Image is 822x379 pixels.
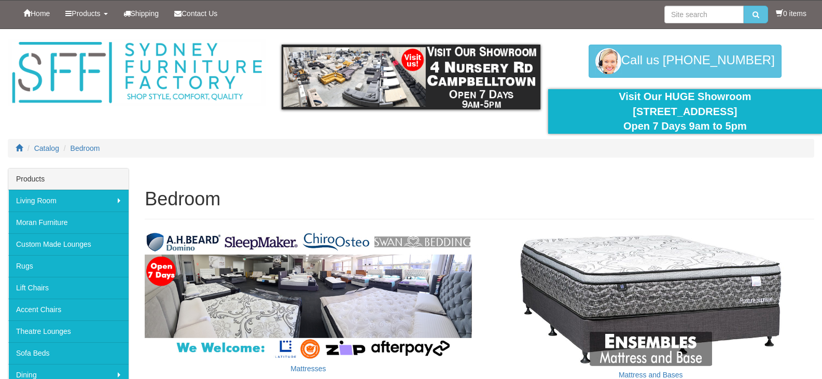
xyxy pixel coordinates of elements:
a: Home [16,1,58,26]
a: Mattresses [290,364,326,373]
span: Products [72,9,100,18]
a: Catalog [34,144,59,152]
img: Mattress and Bases [487,230,814,366]
a: Rugs [8,255,129,277]
img: Sydney Furniture Factory [8,39,266,106]
a: Bedroom [71,144,100,152]
span: Home [31,9,50,18]
a: Custom Made Lounges [8,233,129,255]
h1: Bedroom [145,189,814,209]
div: Products [8,169,129,190]
li: 0 items [776,8,806,19]
a: Moran Furniture [8,212,129,233]
a: Theatre Lounges [8,320,129,342]
div: Visit Our HUGE Showroom [STREET_ADDRESS] Open 7 Days 9am to 5pm [556,89,814,134]
span: Shipping [131,9,159,18]
a: Contact Us [166,1,225,26]
a: Living Room [8,190,129,212]
a: Shipping [116,1,167,26]
img: Mattresses [145,230,471,360]
img: showroom.gif [282,45,540,109]
a: Accent Chairs [8,299,129,320]
a: Mattress and Bases [619,371,683,379]
a: Lift Chairs [8,277,129,299]
span: Contact Us [182,9,217,18]
a: Products [58,1,115,26]
input: Site search [664,6,744,23]
a: Sofa Beds [8,342,129,364]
